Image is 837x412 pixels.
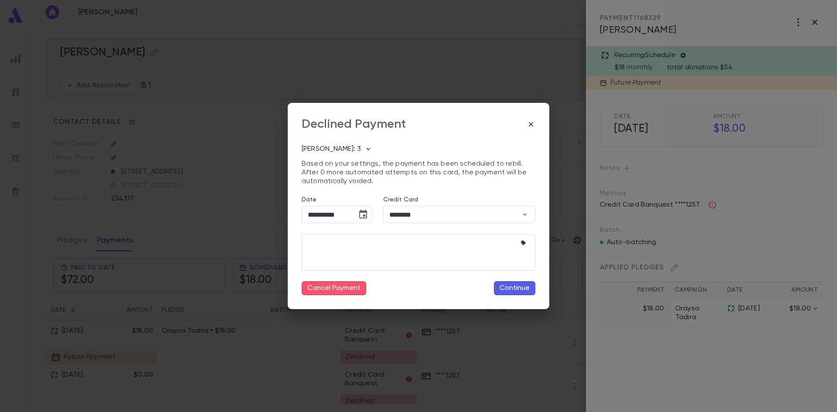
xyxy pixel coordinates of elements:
[302,160,535,186] p: Based on your settings, the payment has been scheduled to rebill. After 0 more automated attempts...
[302,117,406,132] div: Declined Payment
[354,206,372,223] button: Choose date, selected date is Sep 18, 2025
[494,281,535,295] button: Continue
[302,196,373,203] label: Date
[383,196,418,203] label: Credit Card
[302,145,361,153] p: [PERSON_NAME]: 3
[302,281,366,295] button: Cancel Payment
